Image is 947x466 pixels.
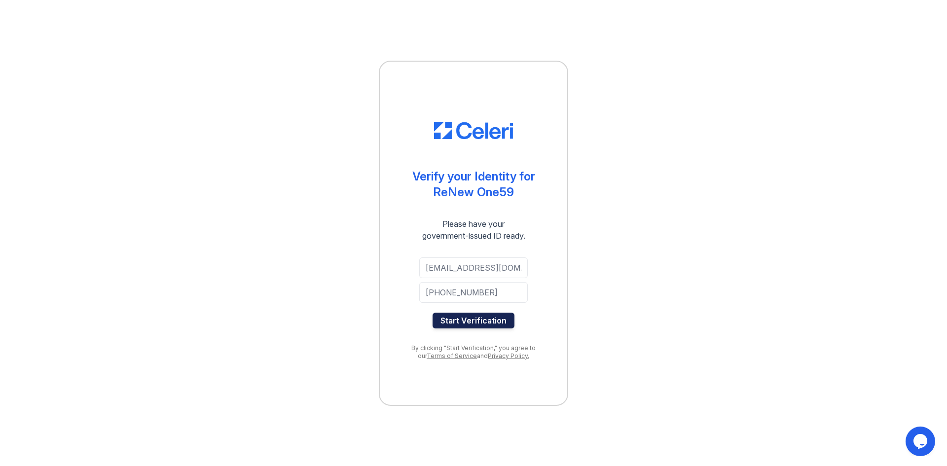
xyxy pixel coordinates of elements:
[427,352,477,359] a: Terms of Service
[419,257,528,278] input: Email
[404,218,543,242] div: Please have your government-issued ID ready.
[906,427,937,456] iframe: chat widget
[433,313,514,328] button: Start Verification
[434,122,513,140] img: CE_Logo_Blue-a8612792a0a2168367f1c8372b55b34899dd931a85d93a1a3d3e32e68fde9ad4.png
[419,282,528,303] input: Phone
[412,169,535,200] div: Verify your Identity for ReNew One59
[488,352,529,359] a: Privacy Policy.
[400,344,547,360] div: By clicking "Start Verification," you agree to our and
